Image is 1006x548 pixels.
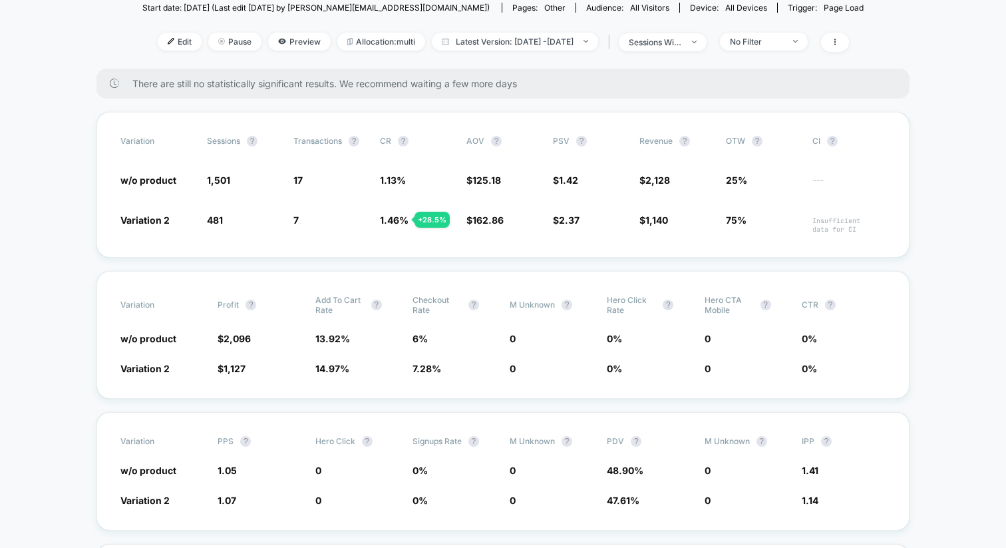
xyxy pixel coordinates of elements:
[315,436,355,446] span: Hero click
[553,174,578,186] span: $
[639,136,673,146] span: Revenue
[442,38,449,45] img: calendar
[512,3,566,13] div: Pages:
[645,174,670,186] span: 2,128
[812,216,886,234] span: Insufficient data for CI
[705,495,711,506] span: 0
[371,300,382,310] button: ?
[802,495,818,506] span: 1.14
[510,363,516,374] span: 0
[631,436,641,447] button: ?
[491,136,502,146] button: ?
[432,33,598,51] span: Latest Version: [DATE] - [DATE]
[802,300,818,310] span: CTR
[559,214,580,226] span: 2.37
[362,436,373,447] button: ?
[218,465,237,476] span: 1.05
[208,33,261,51] span: Pause
[349,136,359,146] button: ?
[586,3,669,13] div: Audience:
[756,436,767,447] button: ?
[562,300,572,310] button: ?
[218,495,236,506] span: 1.07
[415,212,450,228] div: + 28.5 %
[705,363,711,374] span: 0
[510,300,555,310] span: M Unknown
[207,214,223,226] span: 481
[246,300,256,310] button: ?
[120,436,194,447] span: Variation
[679,136,690,146] button: ?
[705,295,754,315] span: Hero CTA mobile
[705,436,750,446] span: M Unknown
[120,333,176,344] span: w/o product
[692,41,697,43] img: end
[268,33,331,51] span: Preview
[802,363,817,374] span: 0 %
[802,333,817,344] span: 0 %
[120,363,170,374] span: Variation 2
[607,495,639,506] span: 47.61 %
[607,465,643,476] span: 48.90 %
[576,136,587,146] button: ?
[825,300,836,310] button: ?
[827,136,838,146] button: ?
[730,37,783,47] div: No Filter
[821,436,832,447] button: ?
[468,436,479,447] button: ?
[510,333,516,344] span: 0
[315,295,365,315] span: Add To Cart Rate
[752,136,762,146] button: ?
[812,136,886,146] span: CI
[639,174,670,186] span: $
[824,3,864,13] span: Page Load
[630,3,669,13] span: All Visitors
[347,38,353,45] img: rebalance
[812,176,886,186] span: ---
[584,40,588,43] img: end
[760,300,771,310] button: ?
[605,33,619,52] span: |
[607,363,622,374] span: 0 %
[218,300,239,310] span: Profit
[120,495,170,506] span: Variation 2
[607,295,656,315] span: Hero click rate
[544,3,566,13] span: other
[639,214,668,226] span: $
[207,174,230,186] span: 1,501
[398,136,409,146] button: ?
[645,214,668,226] span: 1,140
[240,436,251,447] button: ?
[629,37,682,47] div: sessions with impression
[315,465,321,476] span: 0
[218,436,234,446] span: PPS
[726,136,799,146] span: OTW
[224,333,251,344] span: 2,096
[793,40,798,43] img: end
[315,495,321,506] span: 0
[510,436,555,446] span: M Unknown
[413,295,462,315] span: Checkout Rate
[466,136,484,146] span: AOV
[380,214,409,226] span: 1.46 %
[224,363,246,374] span: 1,127
[380,136,391,146] span: CR
[726,214,747,226] span: 75%
[705,465,711,476] span: 0
[510,495,516,506] span: 0
[562,436,572,447] button: ?
[413,363,441,374] span: 7.28 %
[142,3,490,13] span: Start date: [DATE] (Last edit [DATE] by [PERSON_NAME][EMAIL_ADDRESS][DOMAIN_NAME])
[472,214,504,226] span: 162.86
[293,136,342,146] span: Transactions
[553,214,580,226] span: $
[158,33,202,51] span: Edit
[413,333,428,344] span: 6 %
[413,495,428,506] span: 0 %
[247,136,257,146] button: ?
[218,363,246,374] span: $
[607,436,624,446] span: PDV
[466,174,501,186] span: $
[510,465,516,476] span: 0
[120,295,194,315] span: Variation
